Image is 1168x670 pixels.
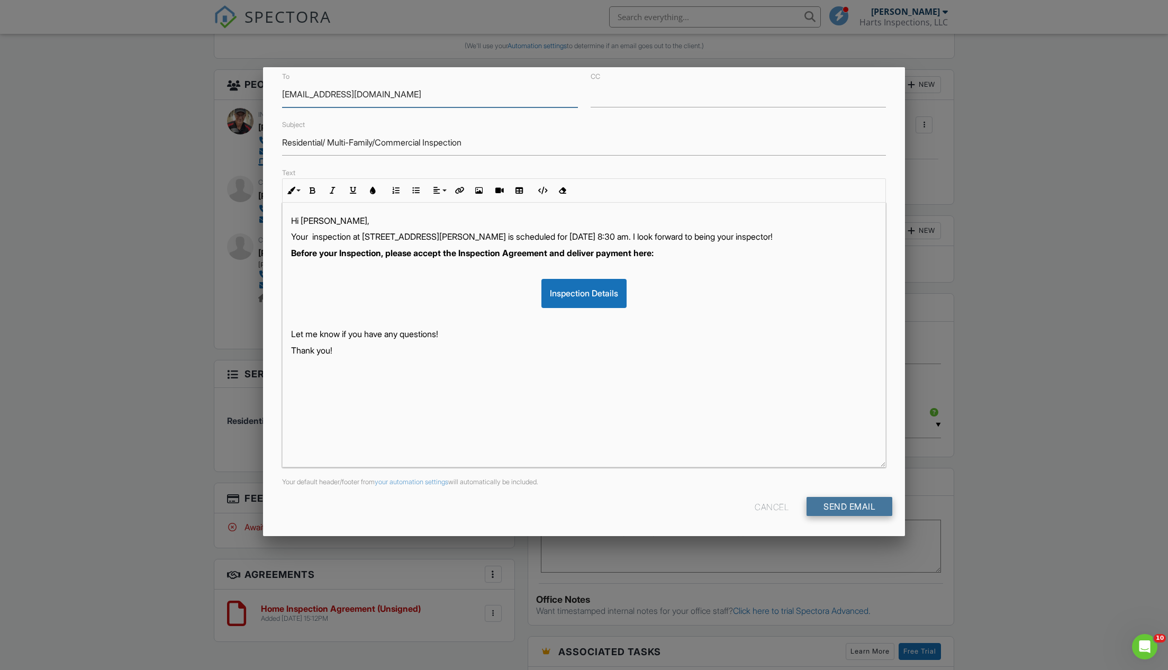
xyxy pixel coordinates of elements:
strong: Before your Inspection, please accept the Inspection Agreement and deliver payment here: [291,248,654,258]
p: Let me know if you have any questions! [291,328,877,340]
button: Bold (⌘B) [303,180,323,201]
button: Colors [363,180,383,201]
iframe: Intercom live chat [1132,634,1157,659]
input: Send Email [807,497,892,516]
button: Ordered List [386,180,406,201]
div: Cancel [755,497,789,516]
button: Italic (⌘I) [323,180,343,201]
div: Your default header/footer from will automatically be included. [276,478,893,486]
button: Inline Style [283,180,303,201]
label: CC [591,73,600,80]
button: Insert Table [509,180,529,201]
label: Subject [282,121,305,129]
button: Underline (⌘U) [343,180,363,201]
button: Align [429,180,449,201]
div: Inspection Details [541,279,627,307]
a: Inspection Details [541,288,627,298]
p: Your inspection at [STREET_ADDRESS][PERSON_NAME] is scheduled for [DATE] 8:30 am. I look forward ... [291,231,877,242]
p: Hi [PERSON_NAME], [291,215,877,227]
button: Code View [532,180,552,201]
span: 10 [1154,634,1166,642]
button: Clear Formatting [552,180,572,201]
button: Insert Image (⌘P) [469,180,489,201]
label: Text [282,169,295,177]
button: Insert Video [489,180,509,201]
a: your automation settings [375,478,448,486]
p: Thank you! [291,345,877,356]
button: Insert Link (⌘K) [449,180,469,201]
label: To [282,73,289,80]
button: Unordered List [406,180,426,201]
